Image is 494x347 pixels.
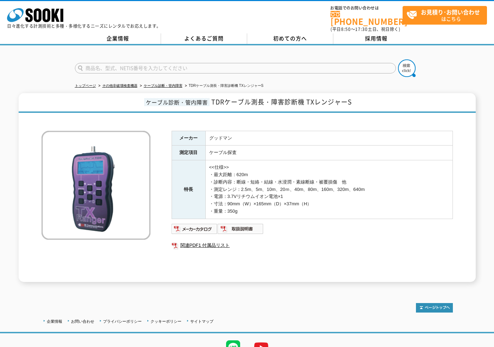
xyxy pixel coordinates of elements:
th: 特長 [172,160,205,219]
a: 採用情報 [333,33,419,44]
th: メーカー [172,131,205,146]
span: 17:30 [355,26,368,32]
span: ケーブル診断・管内障害 [144,98,210,106]
img: メーカーカタログ [172,223,218,234]
span: (平日 ～ 土日、祝日除く) [331,26,400,32]
th: 測定項目 [172,146,205,160]
img: 取扱説明書 [218,223,264,234]
span: TDRケーブル測長・障害診断機 TXレンジャーS [211,97,352,107]
a: トップページ [75,84,96,88]
a: プライバシーポリシー [103,319,142,323]
a: お見積り･お問い合わせはこちら [403,6,487,25]
a: お問い合わせ [71,319,94,323]
img: btn_search.png [398,59,416,77]
span: はこちら [406,6,487,24]
a: [PHONE_NUMBER] [331,11,403,25]
a: 初めての方へ [247,33,333,44]
img: TDRケーブル測長・障害診断機 TXレンジャーS [41,131,150,240]
a: ケーブル診断・管内障害 [144,84,182,88]
strong: お見積り･お問い合わせ [421,8,480,16]
img: トップページへ [416,303,453,313]
a: クッキーポリシー [150,319,181,323]
td: ケーブル探査 [205,146,453,160]
li: TDRケーブル測長・障害診断機 TXレンジャーS [184,82,264,90]
a: 取扱説明書 [218,228,264,233]
td: <<仕様>> ・最大距離：620m ・診断内容：断線・短絡・結線・水浸潤・素線断線・被覆損傷 他 ・測定レンジ：2.5m、5m、10m、20ｍ、40m、80m、160m、320m、640m ・電... [205,160,453,219]
span: 8:50 [341,26,351,32]
a: サイトマップ [190,319,213,323]
a: よくあるご質問 [161,33,247,44]
a: 関連PDF1 付属品リスト [172,241,453,250]
a: メーカーカタログ [172,228,218,233]
span: 初めての方へ [273,34,307,42]
a: 企業情報 [75,33,161,44]
a: 企業情報 [47,319,62,323]
td: グッドマン [205,131,453,146]
a: その他非破壊検査機器 [102,84,137,88]
span: お電話でのお問い合わせは [331,6,403,10]
p: 日々進化する計測技術と多種・多様化するニーズにレンタルでお応えします。 [7,24,161,28]
input: 商品名、型式、NETIS番号を入力してください [75,63,396,73]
